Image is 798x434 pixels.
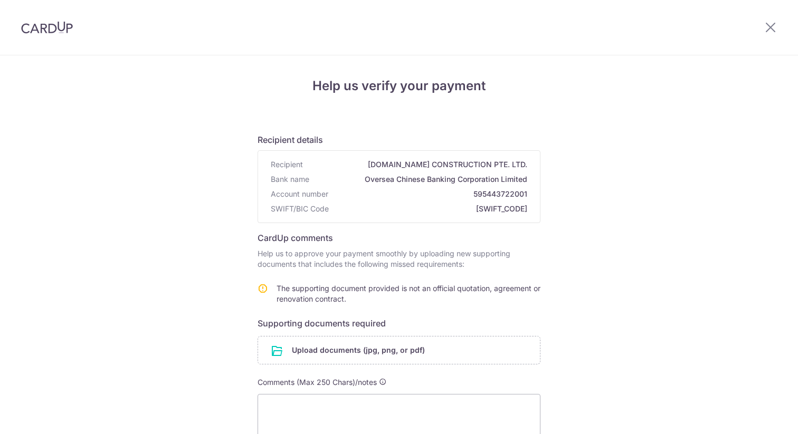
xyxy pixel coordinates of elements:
[271,174,309,185] span: Bank name
[258,232,540,244] h6: CardUp comments
[258,76,540,95] h4: Help us verify your payment
[313,174,527,185] span: Oversea Chinese Banking Corporation Limited
[271,204,329,214] span: SWIFT/BIC Code
[307,159,527,170] span: [DOMAIN_NAME] CONSTRUCTION PTE. LTD.
[258,317,540,330] h6: Supporting documents required
[333,204,527,214] span: [SWIFT_CODE]
[258,336,540,364] div: Upload documents (jpg, png, or pdf)
[332,189,527,199] span: 595443722001
[271,189,328,199] span: Account number
[258,378,377,387] span: Comments (Max 250 Chars)/notes
[258,248,540,269] p: Help us to approve your payment smoothly by uploading new supporting documents that includes the ...
[277,284,540,303] span: The supporting document provided is not an official quotation, agreement or renovation contract.
[271,159,303,170] span: Recipient
[258,133,540,146] h6: Recipient details
[21,21,73,34] img: CardUp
